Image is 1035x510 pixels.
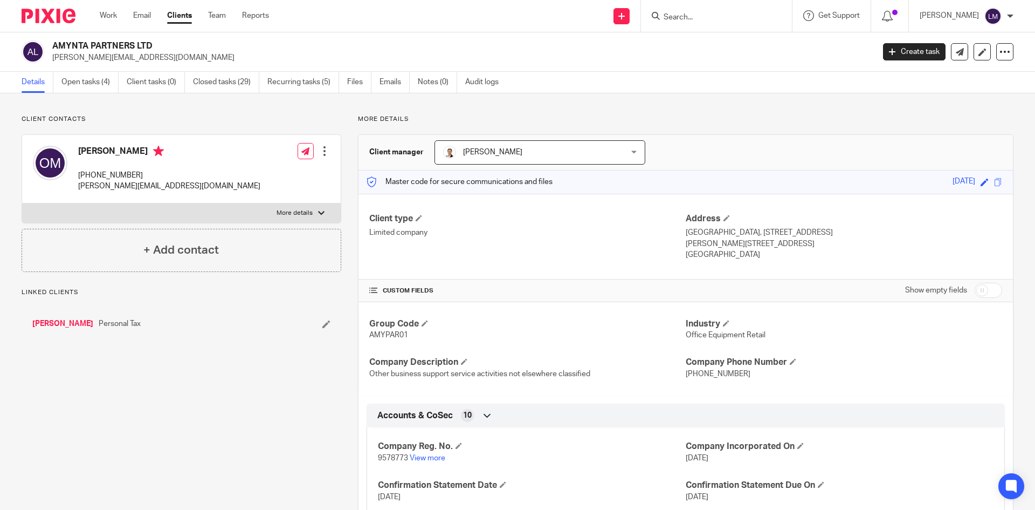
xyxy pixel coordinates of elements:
[686,454,708,462] span: [DATE]
[686,331,765,339] span: Office Equipment Retail
[369,147,424,158] h3: Client manager
[377,410,453,421] span: Accounts & CoSec
[267,72,339,93] a: Recurring tasks (5)
[22,115,341,124] p: Client contacts
[52,40,704,52] h2: AMYNTA PARTNERS LTD
[463,410,472,421] span: 10
[133,10,151,21] a: Email
[369,318,686,330] h4: Group Code
[686,493,708,501] span: [DATE]
[347,72,371,93] a: Files
[22,72,53,93] a: Details
[33,146,67,180] img: svg%3E
[242,10,269,21] a: Reports
[379,72,410,93] a: Emails
[208,10,226,21] a: Team
[378,480,686,491] h4: Confirmation Statement Date
[78,170,260,181] p: [PHONE_NUMBER]
[378,454,408,462] span: 9578773
[358,115,1013,124] p: More details
[686,318,1002,330] h4: Industry
[32,318,93,329] a: [PERSON_NAME]
[367,176,553,187] p: Master code for secure communications and files
[418,72,457,93] a: Notes (0)
[686,249,1002,260] p: [GEOGRAPHIC_DATA]
[686,227,1002,238] p: [GEOGRAPHIC_DATA], [STREET_ADDRESS]
[443,146,456,159] img: Untitled%20(5%20%C3%97%205%20cm)%20(2).png
[920,10,979,21] p: [PERSON_NAME]
[61,72,119,93] a: Open tasks (4)
[22,9,75,23] img: Pixie
[78,181,260,192] p: [PERSON_NAME][EMAIL_ADDRESS][DOMAIN_NAME]
[143,242,219,259] h4: + Add contact
[369,287,686,295] h4: CUSTOM FIELDS
[369,331,408,339] span: AMYPAR01
[99,318,141,329] span: Personal Tax
[22,288,341,297] p: Linked clients
[883,43,946,60] a: Create task
[686,239,1002,249] p: [PERSON_NAME][STREET_ADDRESS]
[369,357,686,368] h4: Company Description
[369,227,686,238] p: Limited company
[167,10,192,21] a: Clients
[465,72,507,93] a: Audit logs
[663,13,760,23] input: Search
[369,370,590,378] span: Other business support service activities not elsewhere classified
[193,72,259,93] a: Closed tasks (29)
[686,357,1002,368] h4: Company Phone Number
[153,146,164,157] i: Primary
[410,454,445,462] a: View more
[277,209,313,217] p: More details
[984,8,1002,25] img: svg%3E
[127,72,185,93] a: Client tasks (0)
[463,148,522,156] span: [PERSON_NAME]
[369,213,686,225] h4: Client type
[686,213,1002,225] h4: Address
[953,176,975,188] div: [DATE]
[686,441,993,452] h4: Company Incorporated On
[100,10,117,21] a: Work
[22,40,44,63] img: svg%3E
[378,441,686,452] h4: Company Reg. No.
[378,493,401,501] span: [DATE]
[686,370,750,378] span: [PHONE_NUMBER]
[818,12,860,19] span: Get Support
[52,52,867,63] p: [PERSON_NAME][EMAIL_ADDRESS][DOMAIN_NAME]
[78,146,260,159] h4: [PERSON_NAME]
[686,480,993,491] h4: Confirmation Statement Due On
[905,285,967,296] label: Show empty fields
